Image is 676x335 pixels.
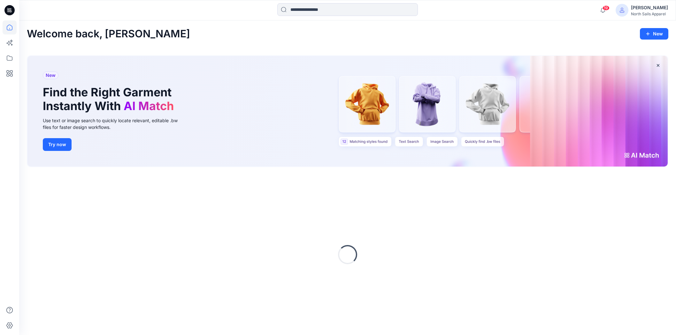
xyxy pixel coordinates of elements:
[603,5,610,11] span: 19
[619,8,625,13] svg: avatar
[124,99,174,113] span: AI Match
[640,28,668,40] button: New
[46,71,56,79] span: New
[631,4,668,11] div: [PERSON_NAME]
[631,11,668,16] div: North Sails Apparel
[43,117,187,130] div: Use text or image search to quickly locate relevant, editable .bw files for faster design workflows.
[43,86,177,113] h1: Find the Right Garment Instantly With
[43,138,72,151] button: Try now
[27,28,190,40] h2: Welcome back, [PERSON_NAME]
